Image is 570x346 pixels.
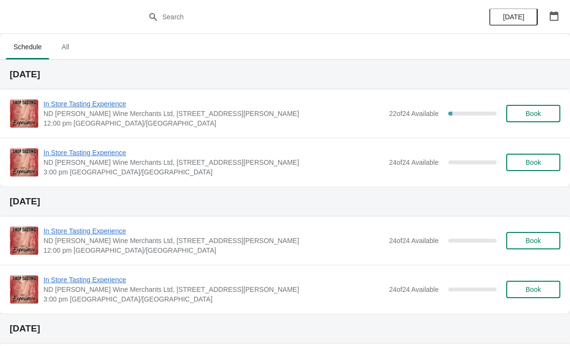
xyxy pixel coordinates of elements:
button: Book [506,281,560,298]
img: In Store Tasting Experience | ND John Wine Merchants Ltd, 90 Walter Road, Swansea SA1 4QF, UK | 1... [10,227,38,255]
h2: [DATE] [10,197,560,206]
img: In Store Tasting Experience | ND John Wine Merchants Ltd, 90 Walter Road, Swansea SA1 4QF, UK | 3... [10,275,38,303]
span: 24 of 24 Available [389,286,439,293]
span: In Store Tasting Experience [43,226,384,236]
span: Book [526,110,541,117]
span: ND [PERSON_NAME] Wine Merchants Ltd, [STREET_ADDRESS][PERSON_NAME] [43,158,384,167]
button: Book [506,232,560,249]
span: ND [PERSON_NAME] Wine Merchants Ltd, [STREET_ADDRESS][PERSON_NAME] [43,236,384,245]
span: Book [526,286,541,293]
button: Book [506,105,560,122]
button: [DATE] [489,8,538,26]
span: 22 of 24 Available [389,110,439,117]
span: ND [PERSON_NAME] Wine Merchants Ltd, [STREET_ADDRESS][PERSON_NAME] [43,109,384,118]
span: ND [PERSON_NAME] Wine Merchants Ltd, [STREET_ADDRESS][PERSON_NAME] [43,285,384,294]
span: 12:00 pm [GEOGRAPHIC_DATA]/[GEOGRAPHIC_DATA] [43,118,384,128]
span: In Store Tasting Experience [43,275,384,285]
span: 24 of 24 Available [389,237,439,245]
span: Schedule [6,38,49,56]
img: In Store Tasting Experience | ND John Wine Merchants Ltd, 90 Walter Road, Swansea SA1 4QF, UK | 1... [10,100,38,128]
img: In Store Tasting Experience | ND John Wine Merchants Ltd, 90 Walter Road, Swansea SA1 4QF, UK | 3... [10,148,38,176]
span: In Store Tasting Experience [43,148,384,158]
span: [DATE] [503,13,524,21]
span: 12:00 pm [GEOGRAPHIC_DATA]/[GEOGRAPHIC_DATA] [43,245,384,255]
button: Book [506,154,560,171]
span: 3:00 pm [GEOGRAPHIC_DATA]/[GEOGRAPHIC_DATA] [43,294,384,304]
input: Search [162,8,427,26]
span: In Store Tasting Experience [43,99,384,109]
span: All [53,38,77,56]
span: 24 of 24 Available [389,159,439,166]
h2: [DATE] [10,70,560,79]
h2: [DATE] [10,324,560,333]
span: Book [526,159,541,166]
span: 3:00 pm [GEOGRAPHIC_DATA]/[GEOGRAPHIC_DATA] [43,167,384,177]
span: Book [526,237,541,245]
